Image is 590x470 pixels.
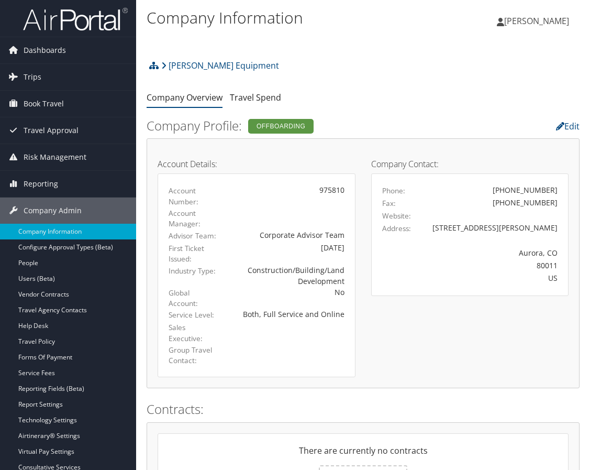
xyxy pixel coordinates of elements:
[497,5,580,37] a: [PERSON_NAME]
[169,310,217,320] label: Service Level:
[430,260,558,271] div: 80011
[24,144,86,170] span: Risk Management
[248,119,314,134] div: Offboarding
[169,345,217,366] label: Group Travel Contact:
[493,197,558,208] div: [PHONE_NUMBER]
[158,160,355,168] h4: Account Details:
[24,117,79,144] span: Travel Approval
[504,15,569,27] span: [PERSON_NAME]
[232,242,344,253] div: [DATE]
[169,243,217,265] label: First Ticket Issued:
[232,265,344,287] div: Construction/Building/Land Development
[169,208,217,229] label: Account Manager:
[382,185,405,196] label: Phone:
[430,272,558,283] div: US
[23,7,128,31] img: airportal-logo.png
[147,400,580,418] h2: Contracts:
[158,444,568,465] div: There are currently no contracts
[382,198,396,209] label: Fax:
[232,309,344,320] div: Both, Full Service and Online
[556,121,580,132] a: Edit
[232,229,344,241] div: Corporate Advisor Team
[430,247,558,258] div: Aurora, CO
[24,37,66,63] span: Dashboards
[382,211,411,221] label: Website:
[169,185,217,207] label: Account Number:
[169,322,217,344] label: Sales Executive:
[382,223,411,234] label: Address:
[169,266,217,276] label: Industry Type:
[24,198,82,224] span: Company Admin
[493,184,558,195] div: [PHONE_NUMBER]
[232,287,344,298] div: No
[169,231,217,241] label: Advisor Team:
[371,160,569,168] h4: Company Contact:
[169,288,217,309] label: Global Account:
[430,222,558,233] div: [STREET_ADDRESS][PERSON_NAME]
[24,91,64,117] span: Book Travel
[147,7,435,29] h1: Company Information
[230,92,281,103] a: Travel Spend
[24,171,58,197] span: Reporting
[24,64,41,90] span: Trips
[232,184,344,195] div: 975810
[147,92,222,103] a: Company Overview
[147,117,430,135] h2: Company Profile:
[161,55,279,76] a: [PERSON_NAME] Equipment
